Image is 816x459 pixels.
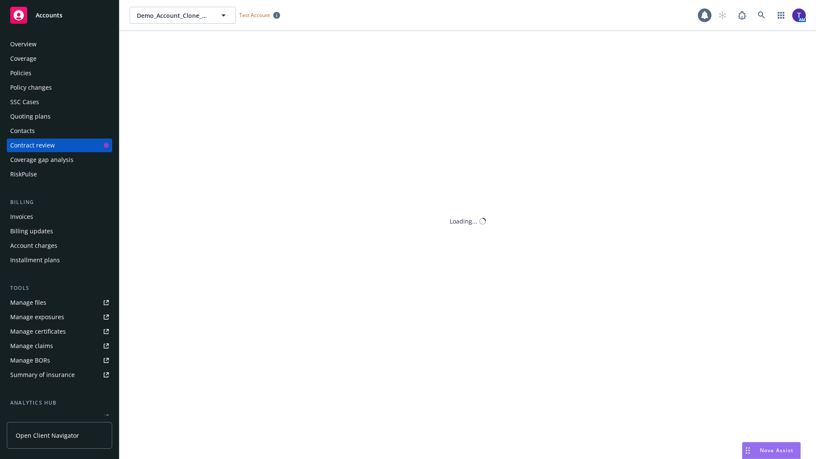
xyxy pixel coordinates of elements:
div: Tools [7,284,112,292]
a: Contract review [7,139,112,152]
div: Coverage gap analysis [10,153,74,167]
div: Manage BORs [10,354,50,367]
img: photo [792,8,806,22]
a: RiskPulse [7,167,112,181]
div: Contacts [10,124,35,138]
div: Drag to move [742,442,753,459]
a: Manage claims [7,339,112,353]
div: Manage files [10,296,46,309]
span: Test Account [239,11,270,19]
button: Nova Assist [742,442,801,459]
span: Open Client Navigator [16,431,79,440]
div: Manage claims [10,339,53,353]
a: SSC Cases [7,95,112,109]
div: Summary of insurance [10,368,75,382]
span: Demo_Account_Clone_QA_CR_Tests_Prospect [137,11,210,20]
a: Accounts [7,3,112,27]
div: Invoices [10,210,33,224]
a: Manage BORs [7,354,112,367]
a: Policy changes [7,81,112,94]
div: Contract review [10,139,55,152]
div: Policies [10,66,31,80]
div: RiskPulse [10,167,37,181]
a: Installment plans [7,253,112,267]
div: Billing updates [10,224,53,238]
div: Manage exposures [10,310,64,324]
div: Loading... [450,217,477,226]
a: Report a Bug [734,7,751,24]
a: Loss summary generator [7,411,112,424]
span: Accounts [36,12,62,19]
div: Coverage [10,52,37,65]
a: Search [753,7,770,24]
div: Manage certificates [10,325,66,338]
a: Quoting plans [7,110,112,123]
div: Overview [10,37,37,51]
a: Coverage gap analysis [7,153,112,167]
div: Billing [7,198,112,207]
a: Summary of insurance [7,368,112,382]
a: Coverage [7,52,112,65]
span: Test Account [236,11,283,20]
a: Switch app [773,7,790,24]
a: Invoices [7,210,112,224]
a: Manage files [7,296,112,309]
a: Overview [7,37,112,51]
div: SSC Cases [10,95,39,109]
div: Policy changes [10,81,52,94]
a: Start snowing [714,7,731,24]
a: Manage exposures [7,310,112,324]
div: Analytics hub [7,399,112,407]
div: Account charges [10,239,57,252]
div: Installment plans [10,253,60,267]
div: Quoting plans [10,110,51,123]
a: Account charges [7,239,112,252]
a: Contacts [7,124,112,138]
div: Loss summary generator [10,411,81,424]
button: Demo_Account_Clone_QA_CR_Tests_Prospect [130,7,236,24]
span: Nova Assist [760,447,793,454]
a: Policies [7,66,112,80]
a: Manage certificates [7,325,112,338]
a: Billing updates [7,224,112,238]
